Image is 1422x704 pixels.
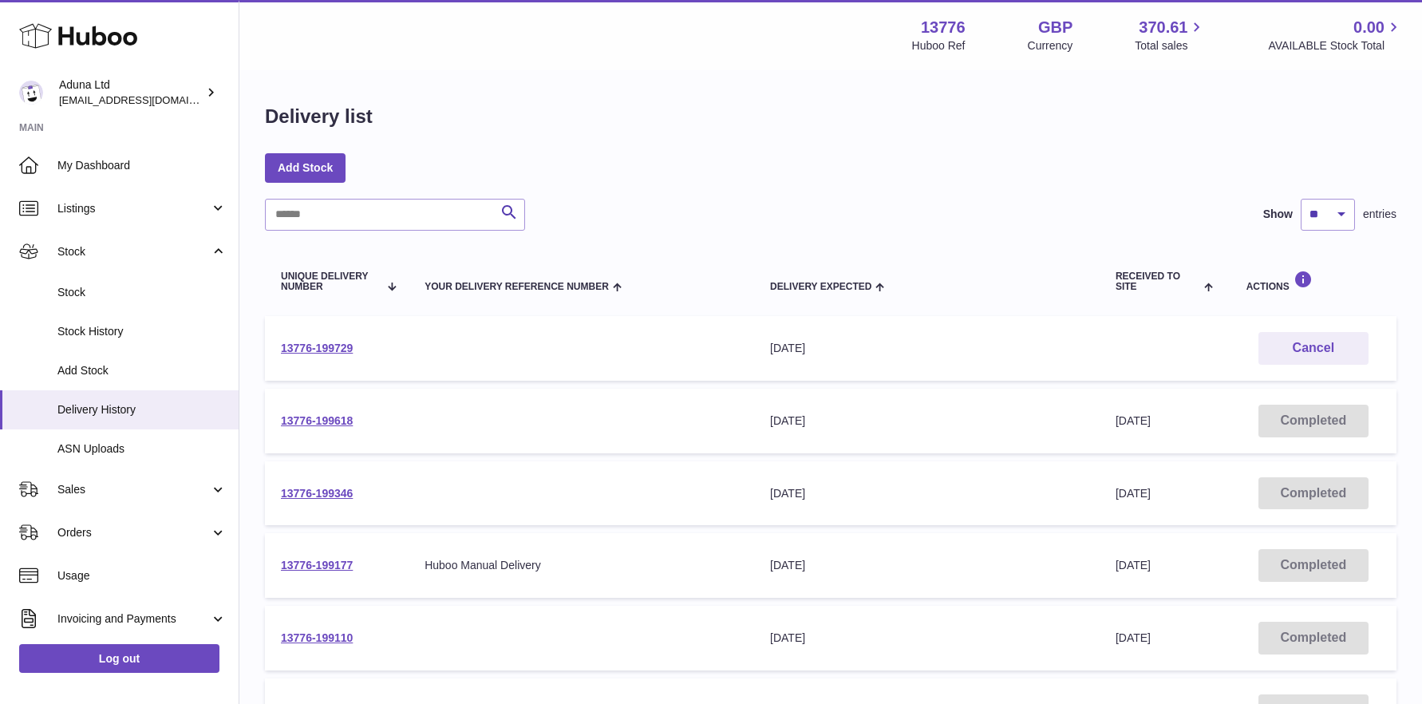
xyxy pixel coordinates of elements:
span: entries [1363,207,1396,222]
button: Cancel [1258,332,1369,365]
span: Received to Site [1116,271,1200,292]
span: ASN Uploads [57,441,227,457]
a: 370.61 Total sales [1135,17,1206,53]
a: Add Stock [265,153,346,182]
span: Orders [57,525,210,540]
span: Stock [57,244,210,259]
a: 13776-199346 [281,487,353,500]
span: Stock History [57,324,227,339]
div: Huboo Manual Delivery [425,558,738,573]
a: 13776-199729 [281,342,353,354]
a: 13776-199177 [281,559,353,572]
div: Currency [1028,38,1073,53]
span: Delivery History [57,402,227,417]
span: Usage [57,568,227,583]
div: Huboo Ref [912,38,966,53]
a: 0.00 AVAILABLE Stock Total [1268,17,1403,53]
span: [DATE] [1116,559,1151,572]
span: Stock [57,285,227,300]
span: Your Delivery Reference Number [425,282,609,292]
a: Log out [19,644,219,673]
a: 13776-199618 [281,414,353,427]
span: [DATE] [1116,487,1151,500]
span: My Dashboard [57,158,227,173]
div: Actions [1246,271,1381,292]
div: [DATE] [770,558,1084,573]
span: Unique Delivery Number [281,271,379,292]
div: [DATE] [770,486,1084,501]
span: AVAILABLE Stock Total [1268,38,1403,53]
label: Show [1263,207,1293,222]
span: Delivery Expected [770,282,871,292]
span: Sales [57,482,210,497]
h1: Delivery list [265,104,373,129]
span: Total sales [1135,38,1206,53]
div: [DATE] [770,341,1084,356]
span: [DATE] [1116,414,1151,427]
a: 13776-199110 [281,631,353,644]
span: Invoicing and Payments [57,611,210,627]
div: Aduna Ltd [59,77,203,108]
span: 0.00 [1353,17,1384,38]
img: foyin.fagbemi@aduna.com [19,81,43,105]
strong: 13776 [921,17,966,38]
div: [DATE] [770,413,1084,429]
div: [DATE] [770,631,1084,646]
span: [EMAIL_ADDRESS][DOMAIN_NAME] [59,93,235,106]
span: [DATE] [1116,631,1151,644]
span: Listings [57,201,210,216]
strong: GBP [1038,17,1072,38]
span: 370.61 [1139,17,1187,38]
span: Add Stock [57,363,227,378]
